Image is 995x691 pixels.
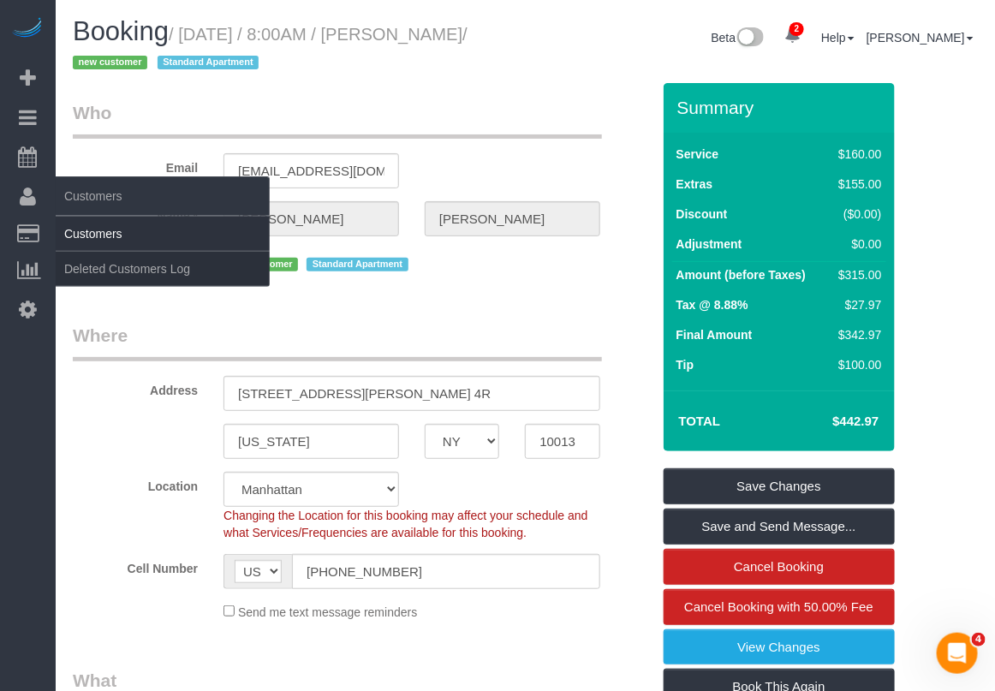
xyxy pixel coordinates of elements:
[676,296,748,313] label: Tax @ 8.88%
[831,326,881,343] div: $342.97
[664,509,895,545] a: Save and Send Message...
[676,206,728,223] label: Discount
[292,554,600,589] input: Cell Number
[789,22,804,36] span: 2
[831,266,881,283] div: $315.00
[10,17,45,41] img: Automaid Logo
[676,266,806,283] label: Amount (before Taxes)
[831,146,881,163] div: $160.00
[73,323,602,361] legend: Where
[56,217,270,251] a: Customers
[736,27,764,50] img: New interface
[238,605,417,619] span: Send me text message reminders
[73,56,147,69] span: new customer
[676,146,719,163] label: Service
[867,31,974,45] a: [PERSON_NAME]
[307,258,408,271] span: Standard Apartment
[676,235,742,253] label: Adjustment
[56,252,270,286] a: Deleted Customers Log
[679,414,721,428] strong: Total
[525,424,599,459] input: Zip Code
[937,633,978,674] iframe: Intercom live chat
[664,629,895,665] a: View Changes
[73,16,169,46] span: Booking
[677,98,886,117] h3: Summary
[223,424,399,459] input: City
[821,31,855,45] a: Help
[676,356,694,373] label: Tip
[831,235,881,253] div: $0.00
[831,206,881,223] div: ($0.00)
[676,176,713,193] label: Extras
[781,414,879,429] h4: $442.97
[831,356,881,373] div: $100.00
[223,509,587,539] span: Changing the Location for this booking may affect your schedule and what Services/Frequencies are...
[158,56,259,69] span: Standard Apartment
[831,296,881,313] div: $27.97
[776,17,809,55] a: 2
[73,100,602,139] legend: Who
[831,176,881,193] div: $155.00
[223,201,399,236] input: First Name
[73,25,468,73] span: /
[223,153,399,188] input: Email
[60,554,211,577] label: Cell Number
[60,472,211,495] label: Location
[425,201,600,236] input: Last Name
[972,633,986,646] span: 4
[712,31,765,45] a: Beta
[73,25,468,73] small: / [DATE] / 8:00AM / [PERSON_NAME]
[56,176,270,216] span: Customers
[676,326,753,343] label: Final Amount
[60,153,211,176] label: Email
[664,549,895,585] a: Cancel Booking
[56,216,270,287] ul: Customers
[60,376,211,399] label: Address
[664,589,895,625] a: Cancel Booking with 50.00% Fee
[684,599,873,614] span: Cancel Booking with 50.00% Fee
[664,468,895,504] a: Save Changes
